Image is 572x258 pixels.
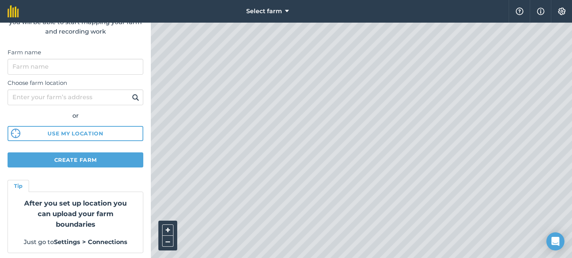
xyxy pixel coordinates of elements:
h4: Tip [14,182,23,190]
input: Enter your farm’s address [8,89,143,105]
label: Farm name [8,48,143,57]
img: svg%3e [11,129,20,138]
strong: Settings > Connections [54,238,127,246]
span: Select farm [246,7,282,16]
p: Just go to [17,237,134,247]
img: svg+xml;base64,PHN2ZyB4bWxucz0iaHR0cDovL3d3dy53My5vcmcvMjAwMC9zdmciIHdpZHRoPSIxOSIgaGVpZ2h0PSIyNC... [132,93,139,102]
div: or [8,111,143,121]
div: Open Intercom Messenger [546,232,564,250]
button: + [162,224,173,236]
img: A question mark icon [515,8,524,15]
img: fieldmargin Logo [8,5,19,17]
button: Use my location [8,126,143,141]
img: svg+xml;base64,PHN2ZyB4bWxucz0iaHR0cDovL3d3dy53My5vcmcvMjAwMC9zdmciIHdpZHRoPSIxNyIgaGVpZ2h0PSIxNy... [537,7,544,16]
button: Create farm [8,152,143,167]
button: – [162,236,173,247]
img: A cog icon [557,8,566,15]
strong: After you set up location you can upload your farm boundaries [24,199,127,229]
label: Choose farm location [8,78,143,88]
input: Farm name [8,59,143,75]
